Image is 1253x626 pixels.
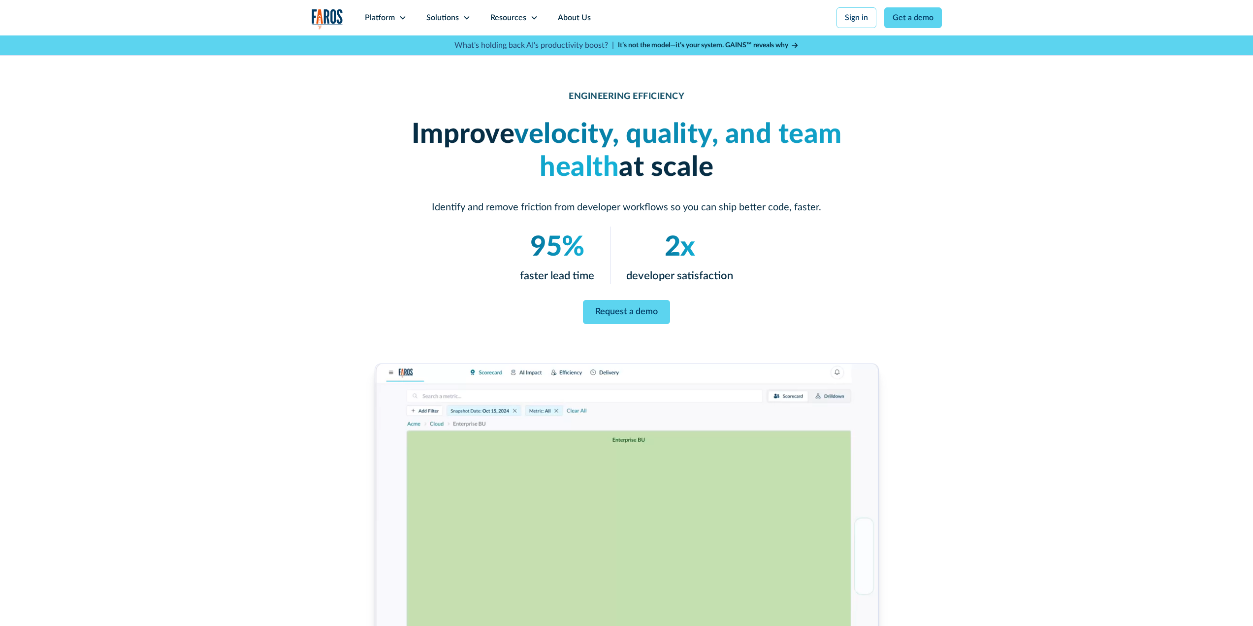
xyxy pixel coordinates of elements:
a: home [312,9,343,29]
p: faster lead time [520,268,594,284]
em: velocity, quality, and team health [514,121,842,181]
div: Platform [365,12,395,24]
em: 2x [665,233,695,261]
div: ENGINEERING EFFICIENCY [569,92,684,102]
a: Request a demo [583,300,670,324]
h1: Improve at scale [390,118,863,184]
div: Resources [490,12,526,24]
a: Get a demo [884,7,942,28]
p: What's holding back AI's productivity boost? | [454,39,614,51]
em: 95% [530,233,584,261]
div: Solutions [426,12,459,24]
strong: It’s not the model—it’s your system. GAINS™ reveals why [618,42,788,49]
p: developer satisfaction [626,268,733,284]
img: Logo of the analytics and reporting company Faros. [312,9,343,29]
p: Identify and remove friction from developer workflows so you can ship better code, faster. [390,200,863,215]
a: It’s not the model—it’s your system. GAINS™ reveals why [618,40,799,51]
a: Sign in [836,7,876,28]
